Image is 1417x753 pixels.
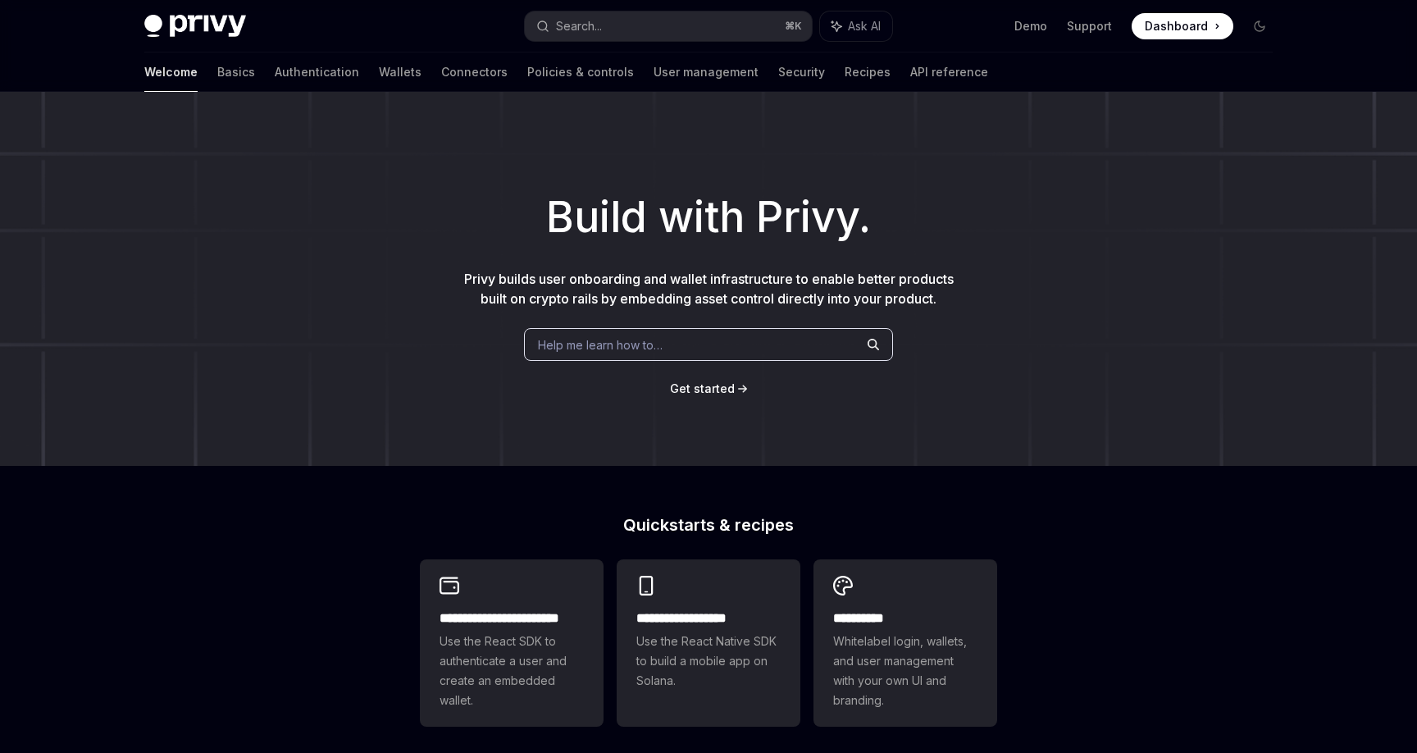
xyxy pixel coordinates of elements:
a: **** *****Whitelabel login, wallets, and user management with your own UI and branding. [813,559,997,727]
span: Use the React Native SDK to build a mobile app on Solana. [636,632,781,691]
a: **** **** **** ***Use the React Native SDK to build a mobile app on Solana. [617,559,800,727]
h1: Build with Privy. [26,185,1391,249]
a: Authentication [275,52,359,92]
a: Get started [670,381,735,397]
a: Recipes [845,52,891,92]
a: Security [778,52,825,92]
a: Wallets [379,52,421,92]
h2: Quickstarts & recipes [420,517,997,533]
a: Connectors [441,52,508,92]
span: Privy builds user onboarding and wallet infrastructure to enable better products built on crypto ... [464,271,954,307]
span: Whitelabel login, wallets, and user management with your own UI and branding. [833,632,977,710]
span: Ask AI [848,18,881,34]
a: Basics [217,52,255,92]
a: User management [654,52,759,92]
div: Search... [556,16,602,36]
a: Dashboard [1132,13,1233,39]
a: API reference [910,52,988,92]
img: dark logo [144,15,246,38]
span: Use the React SDK to authenticate a user and create an embedded wallet. [440,632,584,710]
button: Ask AI [820,11,892,41]
a: Support [1067,18,1112,34]
button: Search...⌘K [525,11,812,41]
a: Demo [1014,18,1047,34]
a: Welcome [144,52,198,92]
span: ⌘ K [785,20,802,33]
span: Help me learn how to… [538,336,663,354]
span: Dashboard [1145,18,1208,34]
button: Toggle dark mode [1246,13,1273,39]
span: Get started [670,381,735,395]
a: Policies & controls [527,52,634,92]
